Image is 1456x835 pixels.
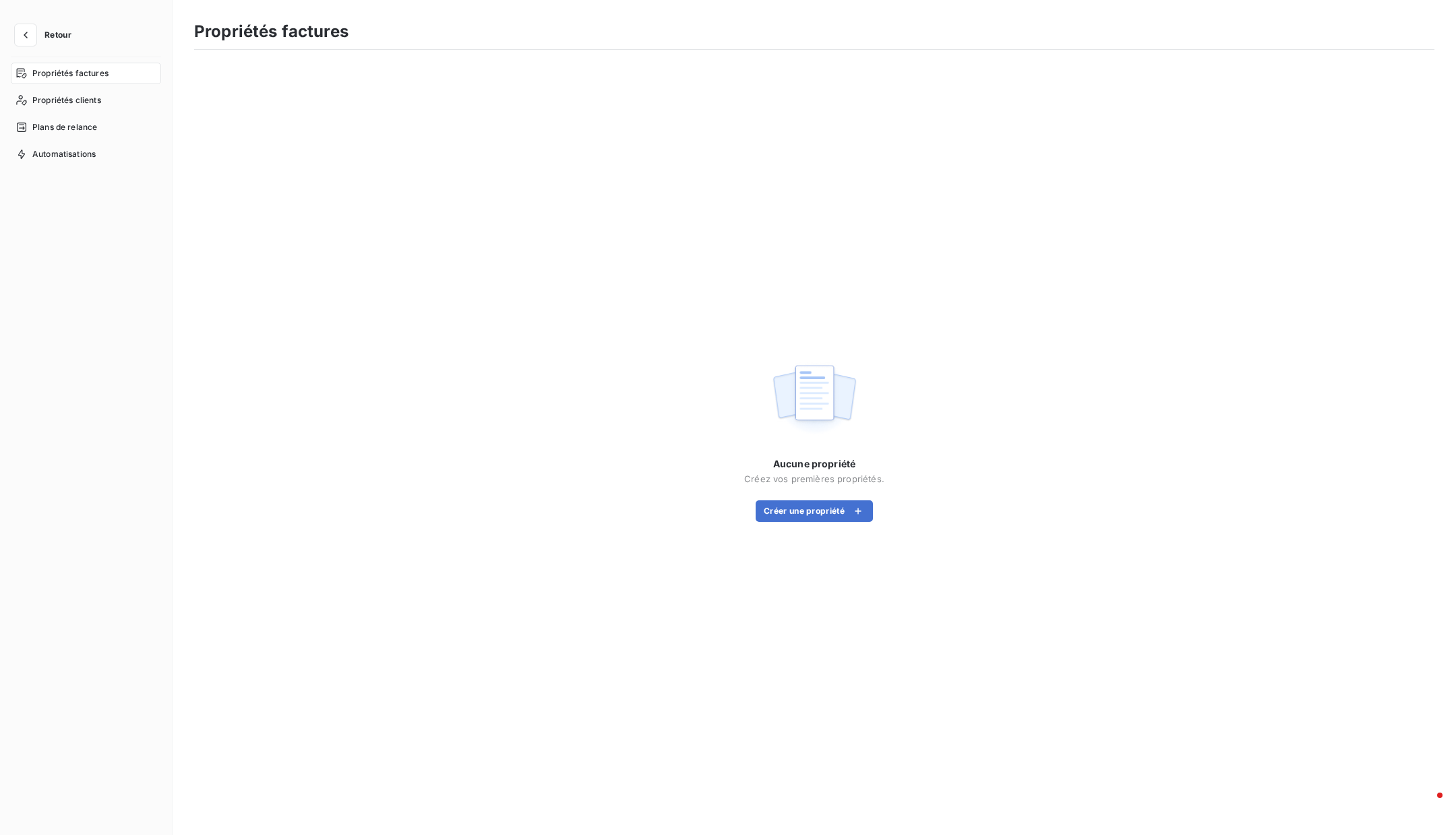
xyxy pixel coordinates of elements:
span: Plans de relance [32,121,97,133]
span: Propriétés factures [32,67,109,79]
iframe: Intercom live chat [1410,789,1443,822]
span: Aucune propriété [773,457,855,471]
button: Créer une propriété [756,500,873,522]
a: Propriétés factures [11,63,161,84]
button: Retour [11,24,82,46]
img: empty state [771,358,857,441]
a: Automatisations [11,143,161,165]
a: Plans de relance [11,116,161,138]
span: Automatisations [32,148,96,160]
span: Propriétés clients [32,94,101,106]
span: Retour [44,31,71,39]
h3: Propriétés factures [194,20,348,44]
a: Propriétés clients [11,90,161,111]
span: Créez vos premières propriétés. [744,473,884,484]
